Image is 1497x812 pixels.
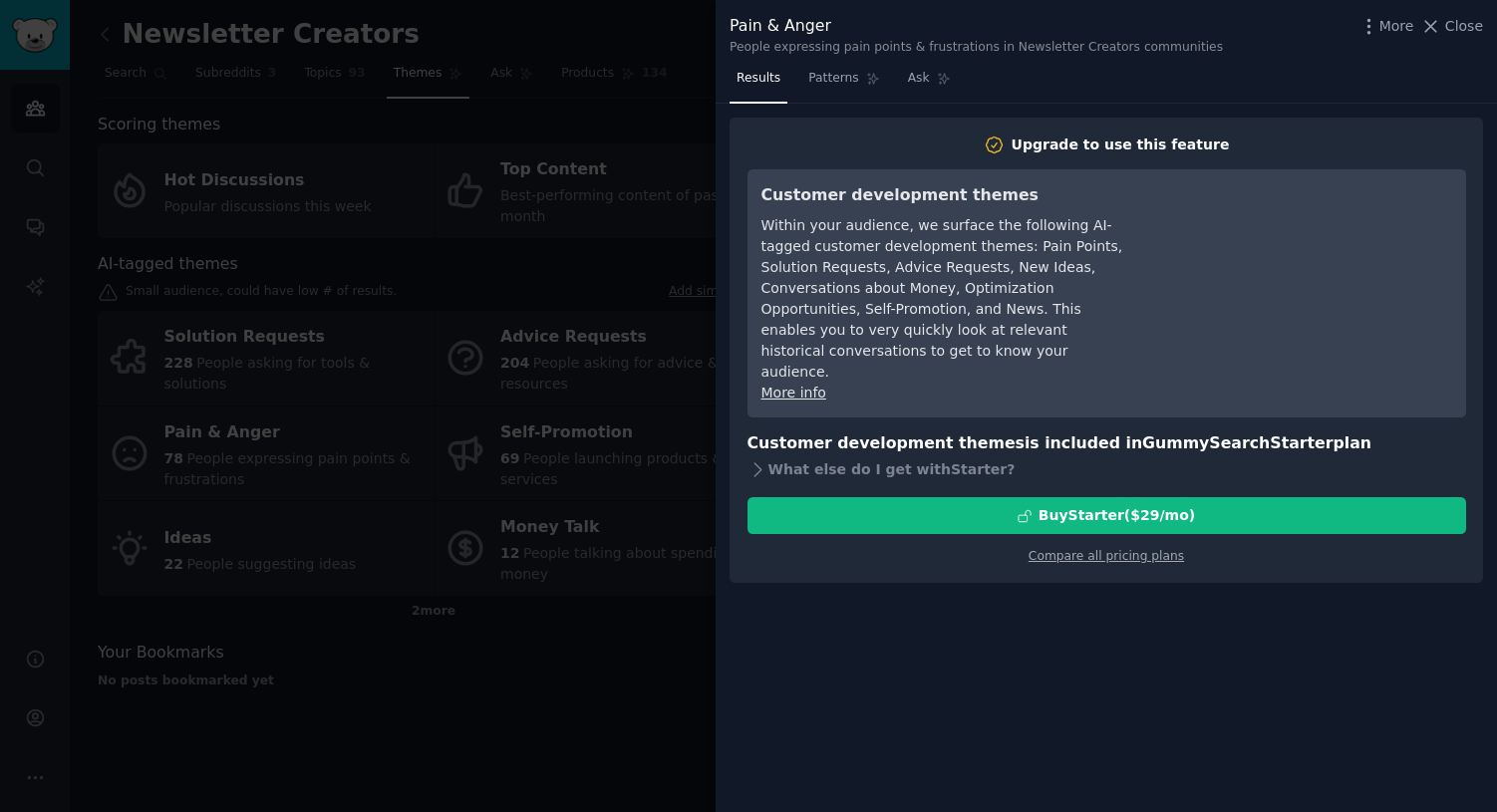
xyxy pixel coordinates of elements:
[761,215,1125,383] div: Within your audience, we surface the following AI-tagged customer development themes: Pain Points...
[1379,16,1414,37] span: More
[1029,549,1184,563] a: Compare all pricing plans
[808,70,858,88] span: Patterns
[730,14,1223,39] div: Pain & Anger
[748,455,1466,483] div: What else do I get with Starter ?
[908,70,930,88] span: Ask
[1039,505,1195,526] div: Buy Starter ($ 29 /mo )
[761,183,1125,208] h3: Customer development themes
[1153,183,1452,333] iframe: YouTube video player
[1445,16,1483,37] span: Close
[1358,16,1414,37] button: More
[737,70,780,88] span: Results
[730,63,787,104] a: Results
[730,39,1223,57] div: People expressing pain points & frustrations in Newsletter Creators communities
[748,497,1466,534] button: BuyStarter($29/mo)
[801,63,886,104] a: Patterns
[1420,16,1483,37] button: Close
[901,63,958,104] a: Ask
[761,385,826,401] a: More info
[748,431,1466,456] h3: Customer development themes is included in plan
[1012,135,1230,155] div: Upgrade to use this feature
[1142,433,1333,452] span: GummySearch Starter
